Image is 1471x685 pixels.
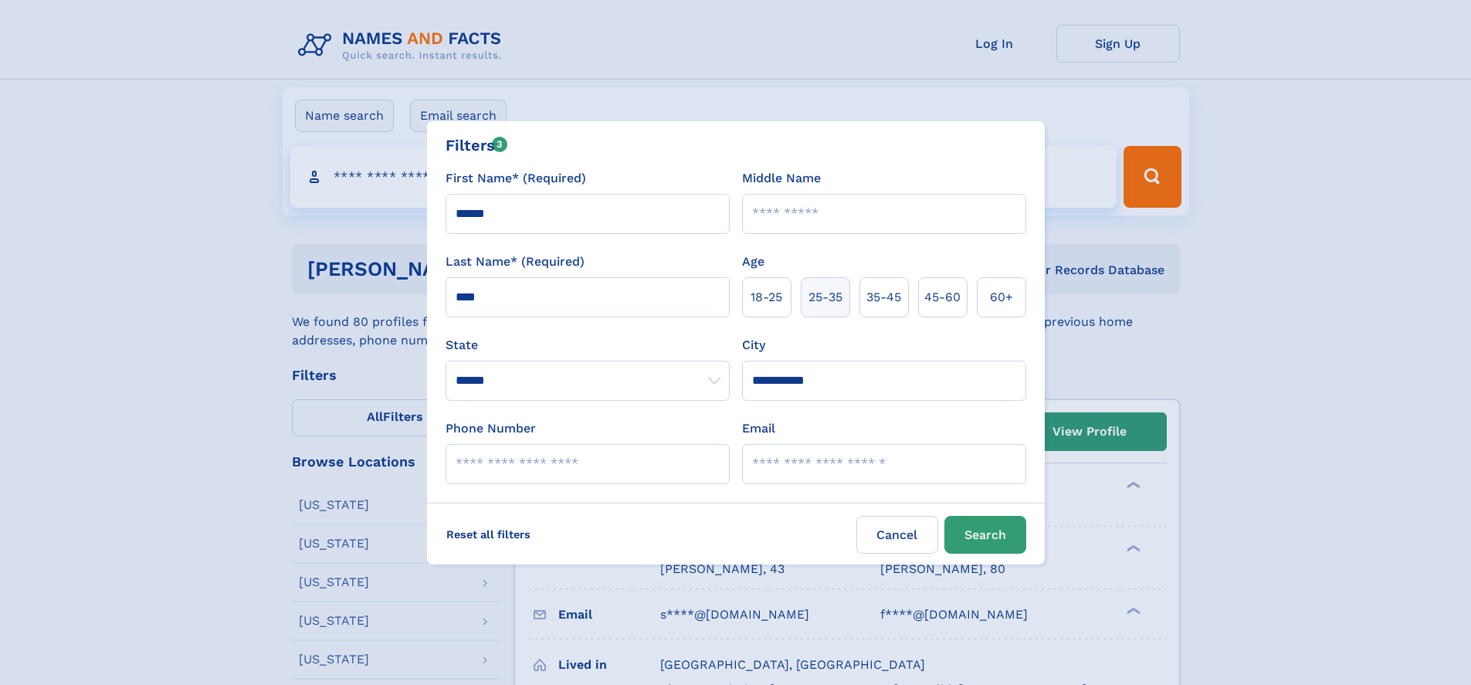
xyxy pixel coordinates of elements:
label: Phone Number [446,419,536,438]
label: Last Name* (Required) [446,253,585,271]
button: Search [944,516,1026,554]
span: 25‑35 [808,288,842,307]
div: Filters [446,134,508,157]
label: State [446,336,730,354]
span: 45‑60 [924,288,961,307]
span: 60+ [990,288,1013,307]
label: Reset all filters [436,516,541,553]
label: Age [742,253,764,271]
span: 18‑25 [751,288,782,307]
label: First Name* (Required) [446,169,586,188]
label: Middle Name [742,169,821,188]
label: Email [742,419,775,438]
label: City [742,336,765,354]
label: Cancel [856,516,938,554]
span: 35‑45 [866,288,901,307]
